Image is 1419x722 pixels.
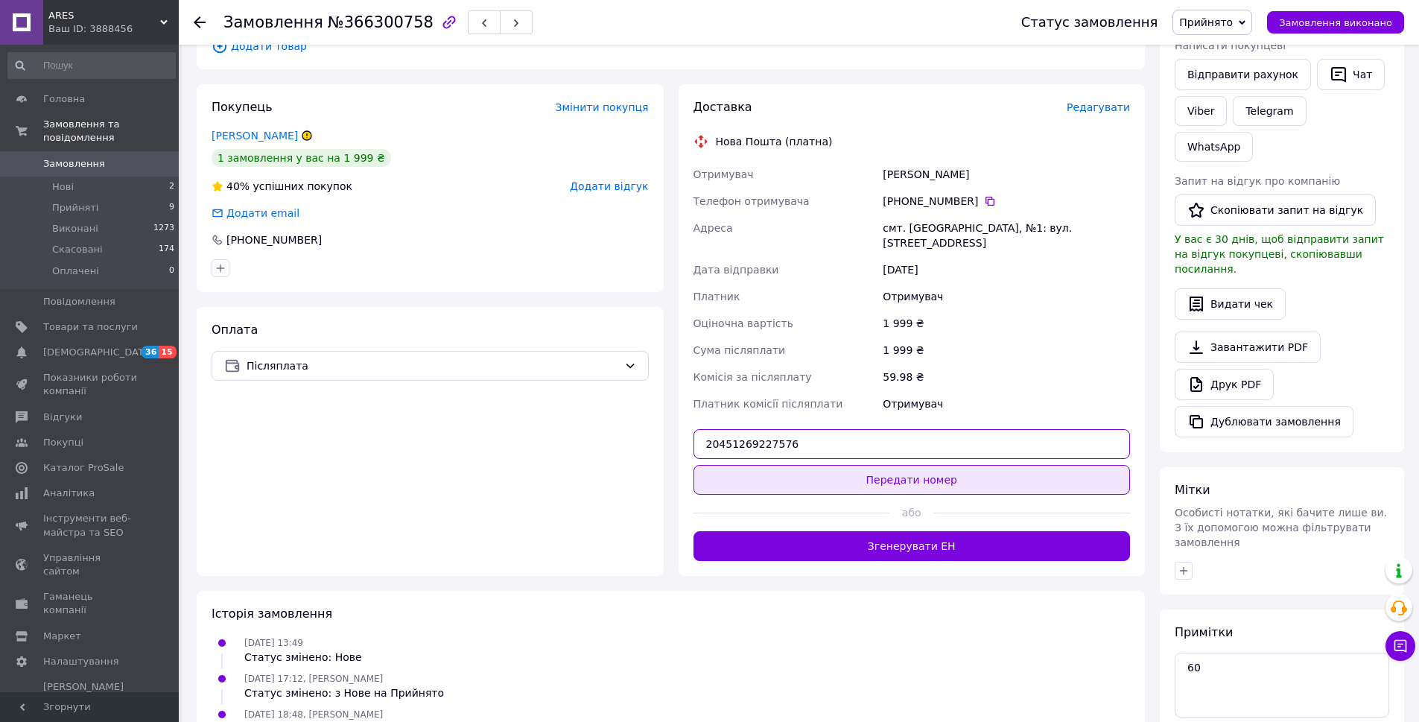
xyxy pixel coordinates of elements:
span: У вас є 30 днів, щоб відправити запит на відгук покупцеві, скопіювавши посилання. [1175,233,1384,275]
input: Номер експрес-накладної [693,429,1131,459]
span: Покупець [212,100,273,114]
span: Показники роботи компанії [43,371,138,398]
span: [DATE] 17:12, [PERSON_NAME] [244,674,383,684]
span: 174 [159,243,174,256]
a: Viber [1175,96,1227,126]
div: 1 999 ₴ [880,310,1133,337]
div: [PERSON_NAME] [880,161,1133,188]
span: Гаманець компанії [43,590,138,617]
span: 2 [169,180,174,194]
div: Отримувач [880,390,1133,417]
a: WhatsApp [1175,132,1253,162]
span: Налаштування [43,655,119,668]
div: Ваш ID: 3888456 [48,22,179,36]
span: 15 [159,346,176,358]
span: 1273 [153,222,174,235]
div: Статус змінено: Нове [244,650,362,665]
span: Сума післяплати [693,344,786,356]
button: Скопіювати запит на відгук [1175,194,1376,226]
span: [DATE] 18:48, [PERSON_NAME] [244,709,383,720]
input: Пошук [7,52,176,79]
span: Адреса [693,222,733,234]
div: Нова Пошта (платна) [712,134,837,149]
span: Каталог ProSale [43,461,124,475]
span: Відгуки [43,411,82,424]
a: [PERSON_NAME] [212,130,298,142]
span: Запит на відгук про компанію [1175,175,1340,187]
a: Завантажити PDF [1175,332,1321,363]
span: Особисті нотатки, які бачите лише ви. З їх допомогою можна фільтрувати замовлення [1175,507,1387,548]
span: Товари та послуги [43,320,138,334]
span: Додати відгук [570,180,648,192]
span: [DEMOGRAPHIC_DATA] [43,346,153,359]
div: Отримувач [880,283,1133,310]
span: ARES [48,9,160,22]
span: Замовлення та повідомлення [43,118,179,145]
span: Доставка [693,100,752,114]
span: Аналітика [43,487,95,500]
span: або [889,505,933,520]
span: 36 [142,346,159,358]
button: Відправити рахунок [1175,59,1311,90]
span: Історія замовлення [212,607,332,621]
span: [DATE] 13:49 [244,638,303,648]
span: [PERSON_NAME] та рахунки [43,680,138,721]
span: Виконані [52,222,98,235]
span: Оплата [212,323,258,337]
span: Мітки [1175,483,1210,497]
a: Друк PDF [1175,369,1274,400]
button: Передати номер [693,465,1131,495]
div: 59.98 ₴ [880,364,1133,390]
span: Платник комісії післяплати [693,398,843,410]
span: Нові [52,180,74,194]
button: Замовлення виконано [1267,11,1404,34]
span: Прийняті [52,201,98,215]
span: 40% [226,180,250,192]
button: Чат [1317,59,1385,90]
div: Статус замовлення [1021,15,1158,30]
div: успішних покупок [212,179,352,194]
span: Написати покупцеві [1175,39,1286,51]
span: Скасовані [52,243,103,256]
span: Післяплата [247,358,618,374]
span: 0 [169,265,174,278]
span: №366300758 [328,13,434,31]
span: Додати товар [212,38,1130,54]
button: Видати чек [1175,288,1286,320]
span: Отримувач [693,168,754,180]
div: 1 999 ₴ [880,337,1133,364]
span: Телефон отримувача [693,195,810,207]
button: Згенерувати ЕН [693,531,1131,561]
span: Примітки [1175,625,1233,639]
span: Інструменти веб-майстра та SEO [43,512,138,539]
div: Статус змінено: з Нове на Прийнято [244,685,444,700]
span: Комісія за післяплату [693,371,812,383]
span: Замовлення [43,157,105,171]
div: Повернутися назад [194,15,206,30]
span: Редагувати [1067,101,1130,113]
textarea: 60 [1175,653,1389,717]
span: Змінити покупця [556,101,649,113]
div: 1 замовлення у вас на 1 999 ₴ [212,149,391,167]
button: Чат з покупцем [1385,631,1415,661]
span: Замовлення виконано [1279,17,1392,28]
div: смт. [GEOGRAPHIC_DATA], №1: вул. [STREET_ADDRESS] [880,215,1133,256]
div: Додати email [210,206,301,221]
div: [PHONE_NUMBER] [883,194,1130,209]
span: Маркет [43,630,81,643]
div: [PHONE_NUMBER] [225,232,323,247]
div: Додати email [225,206,301,221]
span: Покупці [43,436,83,449]
span: 9 [169,201,174,215]
a: Telegram [1233,96,1306,126]
span: Повідомлення [43,295,115,308]
span: Управління сайтом [43,551,138,578]
span: Головна [43,92,85,106]
div: [DATE] [880,256,1133,283]
span: Оплачені [52,265,99,278]
span: Дата відправки [693,264,779,276]
span: Платник [693,291,740,303]
span: Замовлення [223,13,323,31]
span: Оціночна вартість [693,317,793,329]
button: Дублювати замовлення [1175,406,1353,437]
